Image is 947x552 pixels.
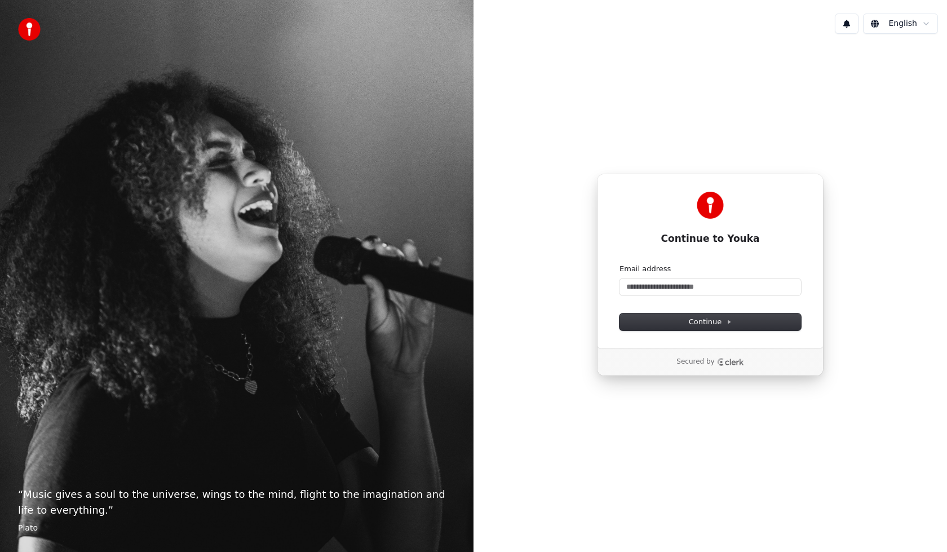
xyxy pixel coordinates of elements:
[18,523,455,534] footer: Plato
[18,18,41,41] img: youka
[717,358,744,366] a: Clerk logo
[18,487,455,518] p: “ Music gives a soul to the universe, wings to the mind, flight to the imagination and life to ev...
[619,232,801,246] h1: Continue to Youka
[676,357,714,366] p: Secured by
[689,317,732,327] span: Continue
[619,264,671,274] label: Email address
[619,313,801,330] button: Continue
[697,192,724,219] img: Youka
